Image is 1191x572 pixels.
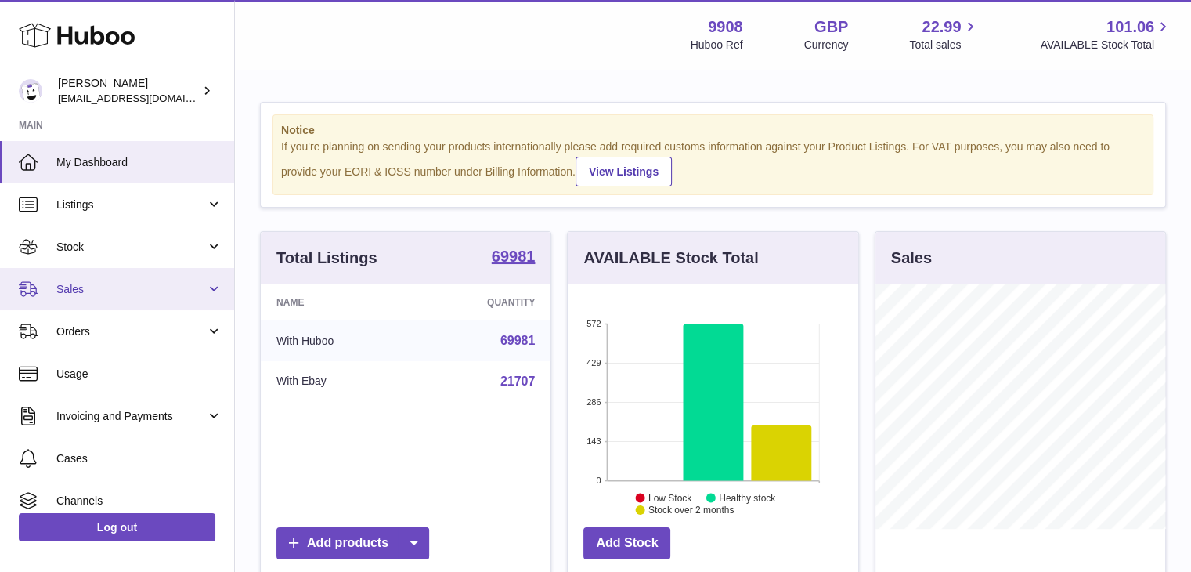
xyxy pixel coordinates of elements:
[922,16,961,38] span: 22.99
[276,527,429,559] a: Add products
[814,16,848,38] strong: GBP
[1040,16,1172,52] a: 101.06 AVAILABLE Stock Total
[261,361,413,402] td: With Ebay
[586,436,601,446] text: 143
[19,79,42,103] img: tbcollectables@hotmail.co.uk
[583,248,758,269] h3: AVAILABLE Stock Total
[500,334,536,347] a: 69981
[56,240,206,255] span: Stock
[909,16,979,52] a: 22.99 Total sales
[586,319,601,328] text: 572
[56,494,222,509] span: Channels
[492,248,536,267] a: 69981
[56,324,206,339] span: Orders
[1106,16,1154,38] span: 101.06
[56,409,206,424] span: Invoicing and Payments
[597,476,601,485] text: 0
[708,16,743,38] strong: 9908
[281,139,1145,186] div: If you're planning on sending your products internationally please add required customs informati...
[276,248,377,269] h3: Total Listings
[56,197,206,212] span: Listings
[583,527,670,559] a: Add Stock
[56,155,222,170] span: My Dashboard
[413,284,550,320] th: Quantity
[56,451,222,466] span: Cases
[19,513,215,541] a: Log out
[804,38,849,52] div: Currency
[586,358,601,367] text: 429
[691,38,743,52] div: Huboo Ref
[576,157,672,186] a: View Listings
[492,248,536,264] strong: 69981
[891,248,932,269] h3: Sales
[500,375,536,388] a: 21707
[56,367,222,382] span: Usage
[648,505,734,516] text: Stock over 2 months
[586,397,601,407] text: 286
[719,492,776,503] text: Healthy stock
[281,123,1145,138] strong: Notice
[648,492,692,503] text: Low Stock
[909,38,979,52] span: Total sales
[58,76,199,106] div: [PERSON_NAME]
[56,282,206,297] span: Sales
[58,92,230,104] span: [EMAIL_ADDRESS][DOMAIN_NAME]
[1040,38,1172,52] span: AVAILABLE Stock Total
[261,284,413,320] th: Name
[261,320,413,361] td: With Huboo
